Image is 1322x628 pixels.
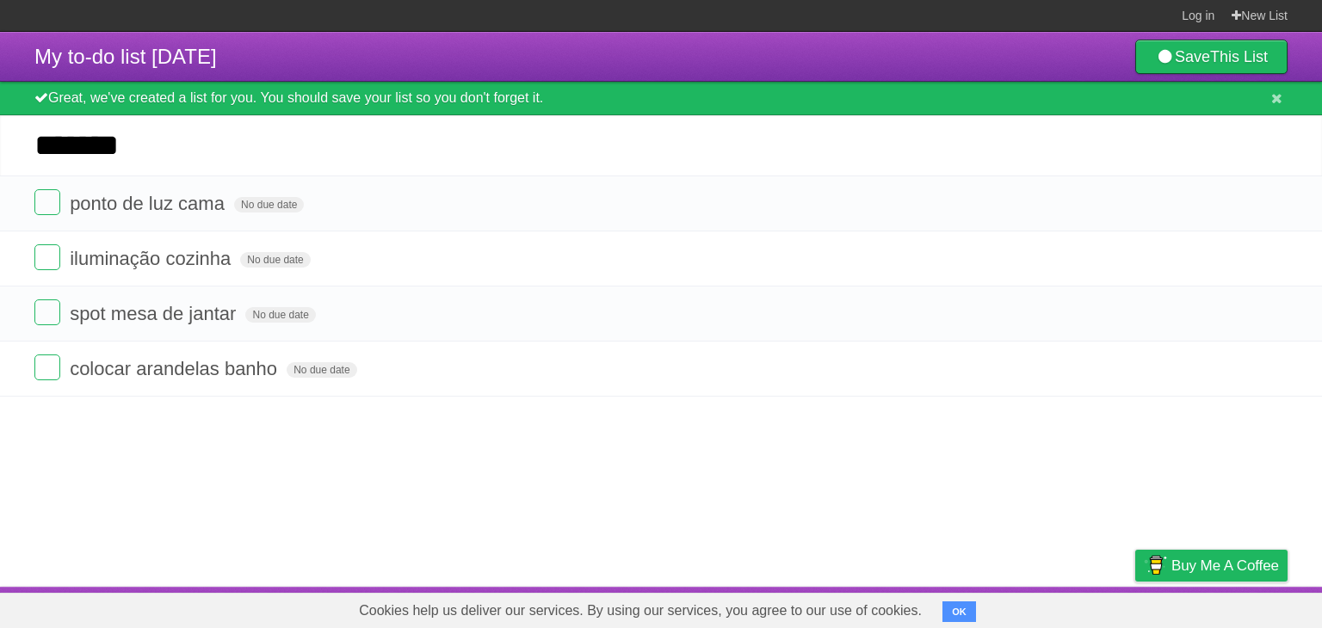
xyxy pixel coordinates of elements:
[1210,48,1268,65] b: This List
[906,591,942,624] a: About
[240,252,310,268] span: No due date
[34,354,60,380] label: Done
[963,591,1033,624] a: Developers
[287,362,356,378] span: No due date
[34,45,217,68] span: My to-do list [DATE]
[34,244,60,270] label: Done
[342,594,939,628] span: Cookies help us deliver our services. By using our services, you agree to our use of cookies.
[70,248,235,269] span: iluminação cozinha
[1135,40,1288,74] a: SaveThis List
[1171,551,1279,581] span: Buy me a coffee
[1113,591,1158,624] a: Privacy
[1135,550,1288,582] a: Buy me a coffee
[1179,591,1288,624] a: Suggest a feature
[1054,591,1092,624] a: Terms
[245,307,315,323] span: No due date
[234,197,304,212] span: No due date
[942,601,976,622] button: OK
[70,193,229,214] span: ponto de luz cama
[34,189,60,215] label: Done
[1144,551,1167,580] img: Buy me a coffee
[70,358,281,379] span: colocar arandelas banho
[34,299,60,325] label: Done
[70,303,240,324] span: spot mesa de jantar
